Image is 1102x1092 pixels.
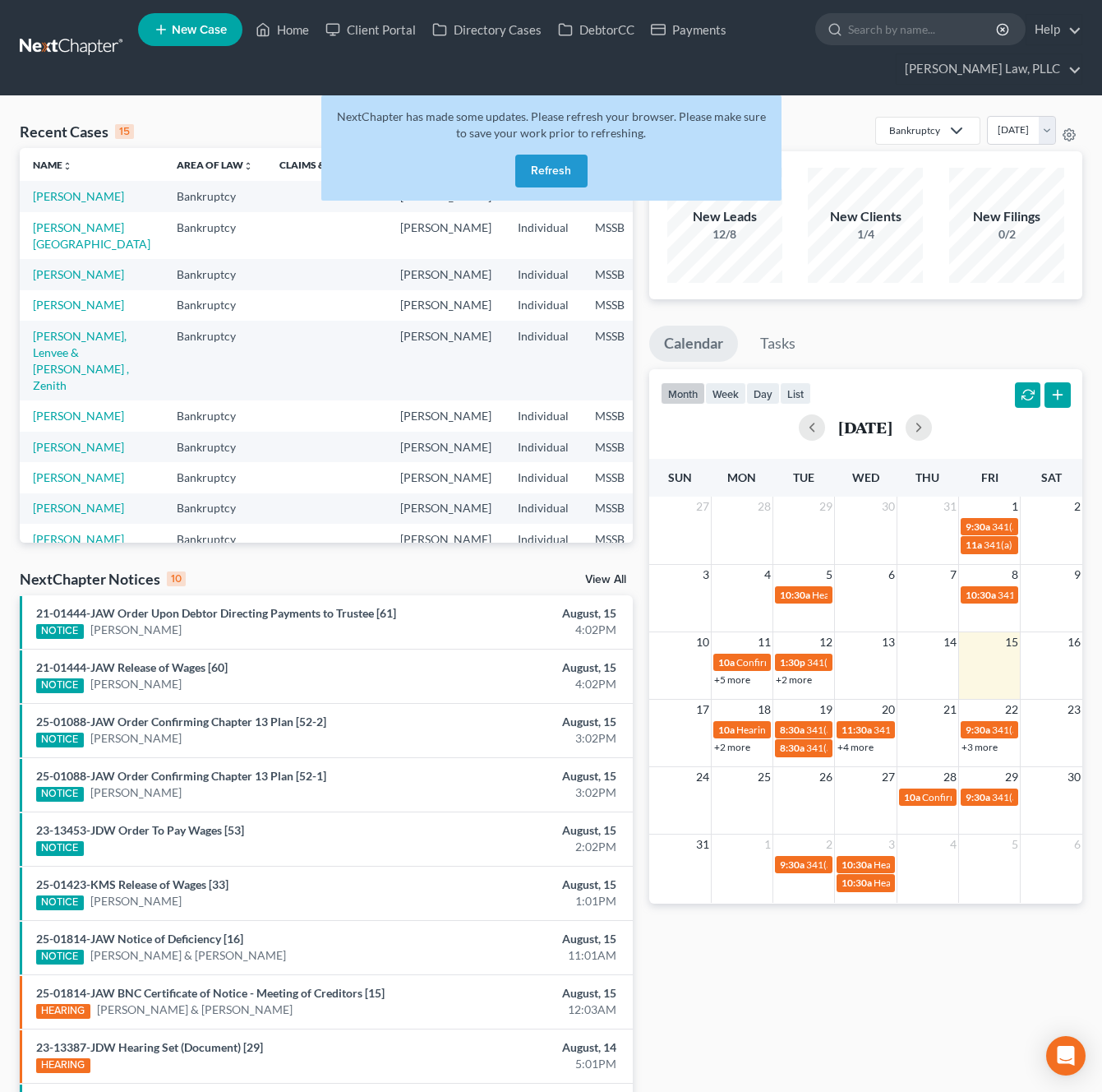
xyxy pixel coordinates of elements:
td: Bankruptcy [164,493,266,524]
td: [PERSON_NAME] [387,290,505,321]
span: 10:30a [841,877,872,889]
span: 341(a) meeting for [PERSON_NAME] [807,656,966,669]
div: NOTICE [36,950,84,965]
a: [PERSON_NAME] [33,298,124,312]
a: [PERSON_NAME] [33,470,124,484]
span: 12 [818,632,834,652]
div: August, 15 [434,985,616,1002]
a: +3 more [961,741,998,753]
span: 23 [1066,700,1082,720]
button: week [705,382,746,405]
a: [PERSON_NAME][GEOGRAPHIC_DATA] [33,220,150,251]
div: NOTICE [36,624,84,639]
td: Bankruptcy [164,432,266,462]
div: New Leads [667,207,782,226]
td: Bankruptcy [164,181,266,211]
span: 18 [756,700,772,720]
div: New Filings [949,207,1064,226]
a: [PERSON_NAME] [90,784,182,801]
span: 10 [694,632,711,652]
a: 25-01088-JAW Order Confirming Chapter 13 Plan [52-1] [36,769,326,783]
i: unfold_more [62,161,72,171]
div: 3:02PM [434,730,616,747]
a: Home [247,15,317,44]
span: 10:30a [780,589,810,601]
a: Area of Lawunfold_more [177,159,253,171]
a: +2 more [776,673,812,686]
span: 6 [1072,835,1082,854]
div: 0/2 [949,226,1064,243]
a: +5 more [714,673,750,686]
span: 341(a) meeting for [PERSON_NAME] [806,858,965,871]
a: [PERSON_NAME] [90,893,182,909]
td: MSSB [582,400,662,431]
h2: [DATE] [838,419,892,436]
td: Bankruptcy [164,462,266,493]
a: [PERSON_NAME] [33,501,124,515]
span: 28 [756,497,772,516]
td: [PERSON_NAME] [387,400,505,431]
span: 9 [1072,565,1082,585]
div: August, 15 [434,768,616,784]
td: [PERSON_NAME] [387,432,505,462]
span: 29 [1003,767,1020,787]
div: NOTICE [36,787,84,802]
a: [PERSON_NAME] Law, PLLC [897,54,1081,84]
span: 2 [1072,497,1082,516]
span: Sun [668,470,692,484]
td: Individual [505,432,582,462]
div: 15 [115,124,134,139]
span: 17 [694,700,711,720]
span: Mon [727,470,756,484]
div: 3:02PM [434,784,616,801]
div: August, 15 [434,877,616,893]
a: 21-01444-JAW Release of Wages [60] [36,660,228,674]
div: Bankruptcy [889,123,940,137]
span: 7 [948,565,958,585]
span: Thu [915,470,939,484]
td: Bankruptcy [164,212,266,259]
td: [PERSON_NAME] [387,321,505,400]
div: 12/8 [667,226,782,243]
a: +2 more [714,741,750,753]
a: DebtorCC [550,15,643,44]
span: 8:30a [780,742,805,754]
a: 25-01423-KMS Release of Wages [33] [36,877,228,891]
span: 9:30a [780,858,805,871]
a: Payments [643,15,735,44]
span: 16 [1066,632,1082,652]
td: Bankruptcy [164,400,266,431]
span: 10a [718,724,735,736]
span: 10:30a [966,589,996,601]
td: MSSB [582,212,662,259]
div: NOTICE [36,841,84,856]
span: Hearing for [PERSON_NAME] [874,877,1002,889]
div: 12:03AM [434,1002,616,1018]
span: 21 [942,700,958,720]
div: August, 15 [434,822,616,839]
td: Individual [505,400,582,431]
td: Individual [505,290,582,321]
span: 25 [756,767,772,787]
td: Bankruptcy [164,259,266,289]
span: 9:30a [966,724,990,736]
div: August, 15 [434,605,616,622]
div: August, 14 [434,1039,616,1056]
a: Directory Cases [424,15,550,44]
span: 11:30a [841,724,872,736]
a: [PERSON_NAME] & [PERSON_NAME] [97,1002,293,1018]
span: 30 [880,497,897,516]
div: NOTICE [36,678,84,693]
td: MSSB [582,259,662,289]
a: +4 more [837,741,874,753]
a: Tasks [745,326,810,362]
div: NextChapter Notices [20,569,186,589]
td: Bankruptcy [164,321,266,400]
span: 24 [694,767,711,787]
span: 28 [942,767,958,787]
span: 9:30a [966,791,990,803]
a: View All [585,574,626,585]
a: [PERSON_NAME] [33,189,124,203]
div: 10 [167,571,186,586]
span: 8 [1010,565,1020,585]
